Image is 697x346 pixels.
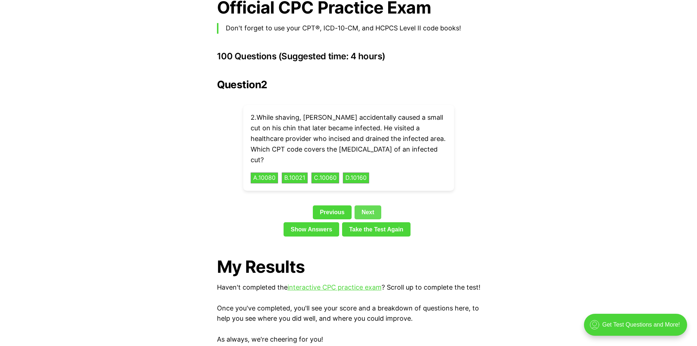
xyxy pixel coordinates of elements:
h1: My Results [217,257,480,276]
h2: Question 2 [217,79,480,90]
button: B.10021 [282,172,308,183]
a: Next [355,205,381,219]
p: Once you've completed, you'll see your score and a breakdown of questions here, to help you see w... [217,303,480,324]
button: D.10160 [343,172,369,183]
p: 2 . While shaving, [PERSON_NAME] accidentally caused a small cut on his chin that later became in... [251,112,447,165]
iframe: portal-trigger [578,310,697,346]
button: A.10080 [251,172,278,183]
button: C.10060 [311,172,339,183]
a: interactive CPC practice exam [288,283,382,291]
a: Take the Test Again [342,222,411,236]
a: Previous [313,205,352,219]
p: Haven't completed the ? Scroll up to complete the test! [217,282,480,293]
p: As always, we're cheering for you! [217,334,480,345]
a: Show Answers [284,222,339,236]
blockquote: Don't forget to use your CPT®, ICD-10-CM, and HCPCS Level II code books! [217,23,480,34]
h3: 100 Questions (Suggested time: 4 hours) [217,51,480,62]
